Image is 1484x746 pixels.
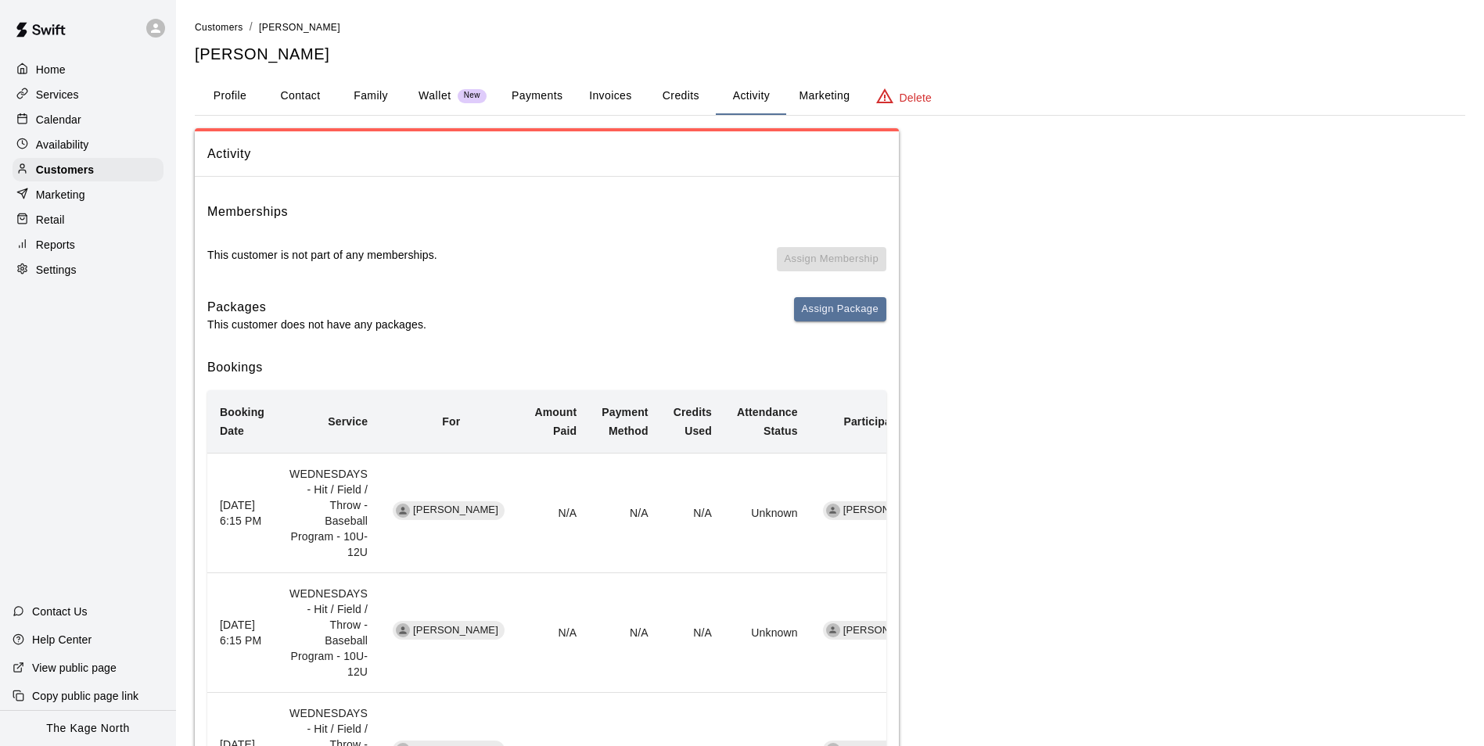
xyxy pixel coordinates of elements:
[265,77,336,115] button: Contact
[13,133,163,156] a: Availability
[195,77,1465,115] div: basic tabs example
[900,90,932,106] p: Delete
[207,297,426,317] h6: Packages
[336,77,406,115] button: Family
[602,406,648,437] b: Payment Method
[589,453,660,572] td: N/A
[724,453,810,572] td: Unknown
[207,573,277,693] th: [DATE] 6:15 PM
[195,19,1465,36] nav: breadcrumb
[737,406,798,437] b: Attendance Status
[250,19,253,35] li: /
[32,688,138,704] p: Copy public page link
[195,44,1465,65] h5: [PERSON_NAME]
[674,406,712,437] b: Credits Used
[13,208,163,231] a: Retail
[13,158,163,181] a: Customers
[207,357,886,378] h6: Bookings
[823,621,935,640] div: [PERSON_NAME]
[407,503,505,518] span: [PERSON_NAME]
[13,233,163,256] a: Reports
[396,623,410,637] div: Jillian Andrews
[36,212,65,228] p: Retail
[794,297,886,321] button: Assign Package
[826,623,840,637] div: Murray Roach
[575,77,645,115] button: Invoices
[13,58,163,81] a: Home
[534,406,577,437] b: Amount Paid
[13,83,163,106] a: Services
[724,573,810,693] td: Unknown
[207,144,886,164] span: Activity
[661,453,724,572] td: N/A
[13,108,163,131] a: Calendar
[277,573,380,693] td: WEDNESDAYS - Hit / Field / Throw - Baseball Program - 10U-12U
[777,247,886,285] span: You don't have any memberships
[32,632,92,647] p: Help Center
[13,258,163,282] a: Settings
[220,406,264,437] b: Booking Date
[396,504,410,518] div: Jillian Andrews
[716,77,786,115] button: Activity
[195,20,243,33] a: Customers
[458,91,487,101] span: New
[207,247,437,263] p: This customer is not part of any memberships.
[522,573,589,693] td: N/A
[207,317,426,332] p: This customer does not have any packages.
[837,623,935,638] span: [PERSON_NAME]
[36,62,66,77] p: Home
[826,504,840,518] div: Murray Roach
[207,202,288,222] h6: Memberships
[36,187,85,203] p: Marketing
[32,604,88,619] p: Contact Us
[36,162,94,178] p: Customers
[442,415,460,428] b: For
[499,77,575,115] button: Payments
[522,453,589,572] td: N/A
[661,573,724,693] td: N/A
[195,77,265,115] button: Profile
[13,183,163,206] a: Marketing
[645,77,716,115] button: Credits
[36,87,79,102] p: Services
[786,77,862,115] button: Marketing
[36,112,81,127] p: Calendar
[823,501,935,520] div: [PERSON_NAME]
[328,415,368,428] b: Service
[259,22,340,33] span: [PERSON_NAME]
[36,137,89,152] p: Availability
[32,660,117,676] p: View public page
[407,623,505,638] span: [PERSON_NAME]
[207,453,277,572] th: [DATE] 6:15 PM
[36,237,75,253] p: Reports
[419,88,451,104] p: Wallet
[843,415,940,428] b: Participating Staff
[195,22,243,33] span: Customers
[277,453,380,572] td: WEDNESDAYS - Hit / Field / Throw - Baseball Program - 10U-12U
[36,262,77,278] p: Settings
[589,573,660,693] td: N/A
[46,720,130,737] p: The Kage North
[837,503,935,518] span: [PERSON_NAME]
